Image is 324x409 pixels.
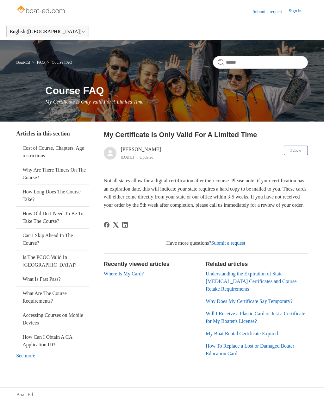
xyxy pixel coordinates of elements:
h2: Recently viewed articles [104,260,200,268]
svg: Share this page on X Corp [113,222,119,228]
p: Not all states allow for a digital certification after their course. Please note, if your certifi... [104,177,308,209]
span: My Certificate Is Only Valid For A Limited Time [45,99,143,104]
button: English ([GEOGRAPHIC_DATA]) [10,29,85,35]
div: [PERSON_NAME] [121,146,161,161]
button: Follow Article [284,146,308,155]
a: Facebook [104,222,109,228]
time: 03/21/2024, 11:26 [121,155,134,160]
svg: Share this page on LinkedIn [122,222,128,228]
a: Understanding the Expiration of State [MEDICAL_DATA] Certificates and Course Retake Requirements [206,271,296,292]
h2: My Certificate Is Only Valid For A Limited Time [104,129,308,140]
li: Course FAQ [46,60,72,65]
a: Boat-Ed [16,60,30,65]
h2: Related articles [206,260,308,268]
a: Submit a request [253,8,289,15]
a: Sign in [289,8,308,15]
li: Boat-Ed [16,60,31,65]
a: How Can I Obtain A CA Application ID? [16,330,89,352]
a: How Old Do I Need To Be To Take The Course? [16,207,89,228]
li: FAQ [31,60,46,65]
a: My Boat Rental Certificate Expired [206,331,278,336]
a: X Corp [113,222,119,228]
li: Updated [140,155,153,160]
a: Cost of Course, Chapters, Age restrictions [16,141,89,163]
a: How To Replace a Lost or Damaged Boater Education Card [206,343,294,356]
a: Submit a request [211,240,246,246]
a: How Long Does The Course Take? [16,185,89,206]
a: Where Is My Card? [104,271,144,276]
a: LinkedIn [122,222,128,228]
a: FAQ [37,60,45,65]
div: Have more questions? [104,239,308,247]
h1: Course FAQ [45,83,308,98]
input: Search [213,56,308,69]
a: Is The PCOC Valid In [GEOGRAPHIC_DATA]? [16,250,89,272]
a: Course FAQ [52,60,72,65]
a: Can I Skip Ahead In The Course? [16,229,89,250]
a: Why Does My Certificate Say Temporary? [206,299,293,304]
a: What Is Fast Pass? [16,272,89,286]
img: Boat-Ed Help Center home page [16,4,66,16]
a: Why Are There Timers On The Course? [16,163,89,185]
a: Boat-Ed [16,391,33,399]
span: Articles in this section [16,130,70,137]
a: See more [16,353,35,358]
a: Accessing Courses on Mobile Devices [16,308,89,330]
svg: Share this page on Facebook [104,222,109,228]
a: Will I Receive a Plastic Card or Just a Certificate for My Boater's License? [206,311,305,324]
a: What Are The Course Requirements? [16,286,89,308]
